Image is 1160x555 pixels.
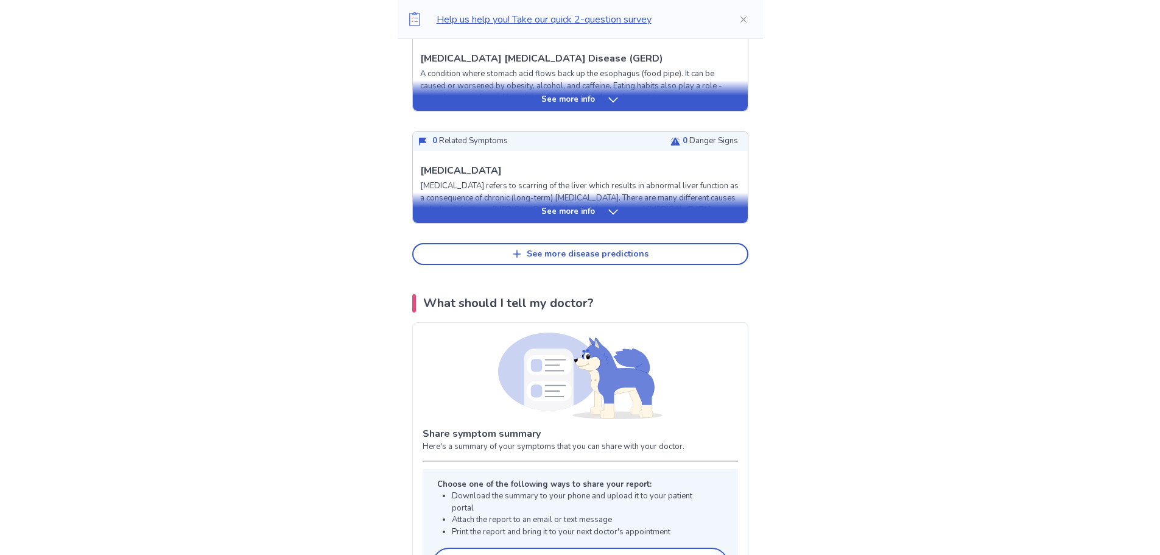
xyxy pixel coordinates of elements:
p: See more info [541,206,595,218]
img: Shiba (Report) [498,333,663,419]
p: A condition where stomach acid flows back up the esophagus (food pipe). It can be caused or worse... [420,68,740,104]
p: Related Symptoms [432,135,508,147]
p: Help us help you! Take our quick 2-question survey [437,12,719,27]
div: See more disease predictions [527,249,649,260]
p: See more info [541,94,595,106]
p: [MEDICAL_DATA] [420,163,502,178]
p: What should I tell my doctor? [423,294,594,313]
li: Attach the report to an email or text message [452,514,714,526]
p: Here's a summary of your symptoms that you can share with your doctor. [423,441,738,453]
p: Danger Signs [683,135,738,147]
p: Share symptom summary [423,426,738,441]
span: 0 [683,135,687,146]
li: Download the summary to your phone and upload it to your patient portal [452,490,714,514]
p: Choose one of the following ways to share your report: [437,479,714,491]
p: [MEDICAL_DATA] refers to scarring of the liver which results in abnormal liver function as a cons... [420,180,740,216]
button: See more disease predictions [412,243,748,265]
span: 0 [432,135,437,146]
p: [MEDICAL_DATA] [MEDICAL_DATA] Disease (GERD) [420,51,663,66]
li: Print the report and bring it to your next doctor's appointment [452,526,714,539]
